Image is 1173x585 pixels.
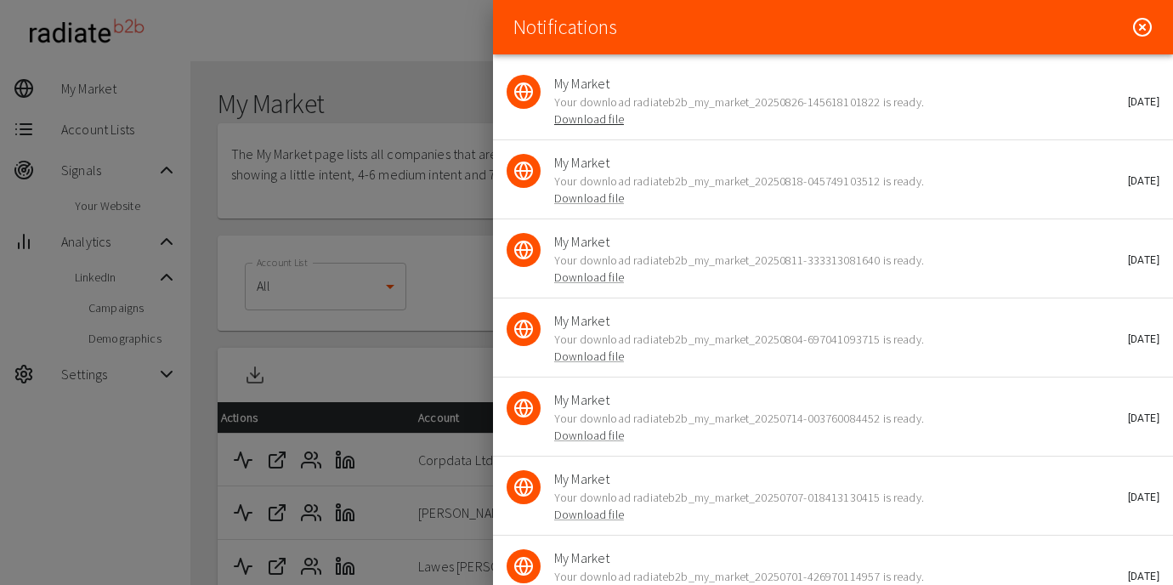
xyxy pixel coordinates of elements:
[554,270,624,285] a: Download file
[1128,175,1159,187] span: [DATE]
[554,310,1132,331] span: My Market
[554,190,624,206] a: Download file
[554,252,1132,286] p: Your download radiateb2b_my_market_20250811-333313081640 is ready.
[554,389,1132,410] span: My Market
[554,548,1132,568] span: My Market
[554,173,1132,207] p: Your download radiateb2b_my_market_20250818-045749103512 is ready.
[554,152,1132,173] span: My Market
[554,331,1132,365] p: Your download radiateb2b_my_market_20250804-697041093715 is ready.
[513,15,616,40] h2: Notifications
[554,73,1132,94] span: My Market
[554,111,624,127] a: Download file
[554,507,624,522] a: Download file
[1128,412,1159,424] span: [DATE]
[1128,96,1159,108] span: [DATE]
[1128,571,1159,582] span: [DATE]
[554,469,1132,489] span: My Market
[554,349,624,364] a: Download file
[1128,333,1159,345] span: [DATE]
[1128,254,1159,266] span: [DATE]
[554,410,1132,444] p: Your download radiateb2b_my_market_20250714-003760084452 is ready.
[554,94,1132,128] p: Your download radiateb2b_my_market_20250826-145618101822 is ready.
[554,428,624,443] a: Download file
[554,489,1132,523] p: Your download radiateb2b_my_market_20250707-018413130415 is ready.
[554,231,1132,252] span: My Market
[1128,491,1159,503] span: [DATE]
